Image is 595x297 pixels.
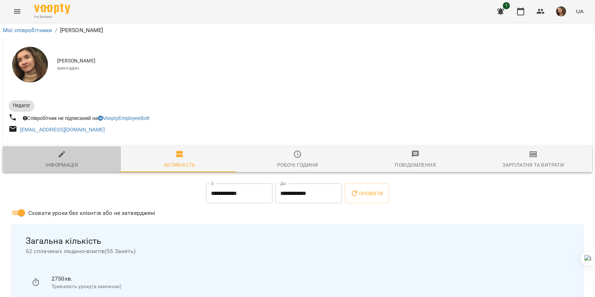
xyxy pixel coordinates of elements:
[576,7,584,15] span: UA
[51,283,564,290] p: Тривалість уроку(в хвилинах)
[28,209,156,217] span: Сховати уроки без клієнтів або не затверджені
[55,26,57,35] li: /
[573,5,586,18] button: UA
[3,27,52,34] a: Мої співробітники
[350,189,383,198] span: Оновити
[45,161,78,169] div: Інформація
[556,6,566,16] img: e02786069a979debee2ecc2f3beb162c.jpeg
[395,161,436,169] div: Повідомлення
[26,247,569,256] span: 62 сплачених людино-візитів ( 55 Занять )
[57,57,586,65] span: [PERSON_NAME]
[51,275,564,283] p: 2750 хв.
[60,26,103,35] p: [PERSON_NAME]
[277,161,318,169] div: Робочі години
[345,183,389,203] button: Оновити
[57,65,586,72] span: викладач
[21,113,151,123] div: Співробітник не підписаний на !
[503,2,510,9] span: 1
[3,26,592,35] nav: breadcrumb
[164,161,196,169] div: Активність
[20,127,105,132] a: [EMAIL_ADDRESS][DOMAIN_NAME]
[9,3,26,20] button: Menu
[26,236,569,247] span: Загальна кількість
[98,115,148,121] a: VooptyEmployeeBot
[12,47,48,82] img: Анастасія Іванова
[9,102,34,109] span: Педагог
[34,15,70,19] span: For Business
[502,161,564,169] div: Зарплатня та Витрати
[34,4,70,14] img: Voopty Logo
